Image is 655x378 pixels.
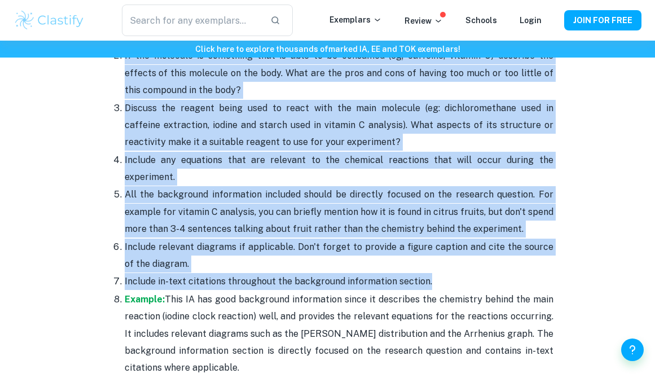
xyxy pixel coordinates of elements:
[125,155,553,182] span: Include any equations that are relevant to the chemical reactions that will occur during the expe...
[125,291,553,377] p: This IA has good background information since it describes the chemistry behind t
[2,43,653,55] h6: Click here to explore thousands of marked IA, EE and TOK exemplars !
[564,10,641,30] button: JOIN FOR FREE
[125,294,553,373] span: he main reaction (iodine clock reaction) well, and provides the relevant equations for the reacti...
[465,16,497,25] a: Schools
[14,9,85,32] img: Clastify logo
[125,103,553,148] span: Discuss the reagent being used to react with the main molecule (eg: dichloromethane used in caffe...
[221,85,241,95] span: ody?
[405,15,443,27] p: Review
[329,14,382,26] p: Exemplars
[125,294,165,305] a: Example:
[122,5,261,36] input: Search for any exemplars...
[125,273,553,290] p: Include in-text citations throughout the background information section.
[125,47,553,99] p: If the molecule is something that is able to be consumed (eg; caffeine, vitamin C) describe the e...
[621,339,644,361] button: Help and Feedback
[125,239,553,273] p: Include relevant diagrams if applicable. Don't forget to provide a figure caption and cite the so...
[125,186,553,238] p: All the background information included should be directly focused on the research question. For ...
[520,16,542,25] a: Login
